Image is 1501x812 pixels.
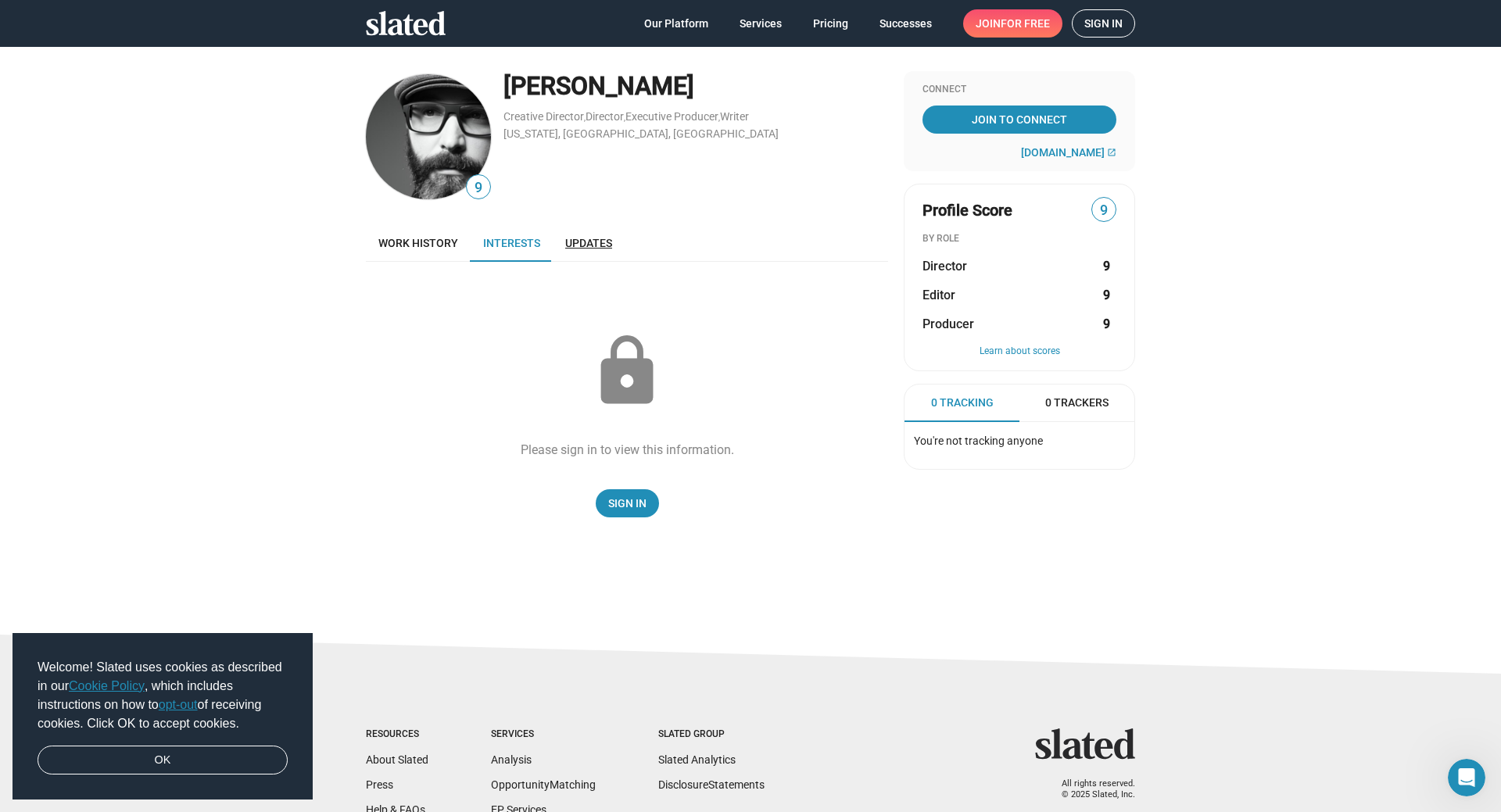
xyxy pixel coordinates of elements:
span: Sign in [1084,10,1123,37]
span: Successes [879,9,932,38]
a: Successes [867,9,944,38]
div: Please sign in to view this information. [521,442,734,458]
mat-icon: lock [588,332,666,410]
a: Joinfor free [963,9,1062,38]
span: Work history [378,237,458,249]
a: Executive Producer [625,110,718,123]
div: Slated Group [658,728,765,741]
a: [DOMAIN_NAME] [1021,146,1116,159]
div: Resources [366,728,428,741]
span: Producer [922,316,974,332]
a: DisclosureStatements [658,778,765,791]
span: 9 [1092,200,1116,221]
a: Interests [471,224,553,262]
a: Pricing [801,9,861,38]
span: Updates [565,237,612,249]
span: 9 [467,177,490,199]
div: cookieconsent [13,633,313,800]
strong: 9 [1103,287,1110,303]
a: About Slated [366,753,428,766]
span: 0 Tracking [931,395,994,410]
span: Services [740,9,782,38]
strong: 9 [1103,258,1110,274]
a: Work history [366,224,471,262]
span: , [584,113,586,122]
strong: 9 [1103,316,1110,332]
span: , [624,113,625,122]
span: , [718,113,720,122]
span: Director [922,258,967,274]
mat-icon: open_in_new [1107,148,1116,157]
a: Writer [720,110,749,123]
a: opt-out [159,698,198,711]
a: Slated Analytics [658,753,736,766]
span: Our Platform [644,9,708,38]
a: Our Platform [632,9,721,38]
span: Interests [483,237,540,249]
div: [PERSON_NAME] [503,70,888,103]
span: Join To Connect [926,106,1113,134]
iframe: Intercom live chat [1448,759,1485,796]
a: Updates [553,224,625,262]
span: Join [976,9,1050,38]
a: Cookie Policy [69,679,145,692]
a: Press [366,778,393,791]
p: All rights reserved. © 2025 Slated, Inc. [1045,778,1135,801]
a: Services [727,9,794,38]
a: OpportunityMatching [491,778,596,791]
span: Welcome! Slated uses cookies as described in our , which includes instructions on how to of recei... [38,658,288,733]
a: dismiss cookie message [38,746,288,775]
div: Services [491,728,596,741]
span: Pricing [813,9,848,38]
span: 0 Trackers [1045,395,1109,410]
div: Connect [922,84,1116,96]
a: Join To Connect [922,106,1116,134]
a: Sign in [1072,9,1135,38]
span: Sign In [608,489,647,517]
a: Director [586,110,624,123]
a: Analysis [491,753,532,766]
span: for free [1001,9,1050,38]
img: Rich Bond [366,74,491,199]
span: Editor [922,287,955,303]
a: Sign In [596,489,659,517]
span: You're not tracking anyone [914,435,1043,447]
span: Profile Score [922,200,1012,221]
span: [DOMAIN_NAME] [1021,146,1105,159]
a: Creative Director [503,110,584,123]
button: Learn about scores [922,345,1116,358]
div: BY ROLE [922,233,1116,245]
a: [US_STATE], [GEOGRAPHIC_DATA], [GEOGRAPHIC_DATA] [503,127,779,140]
